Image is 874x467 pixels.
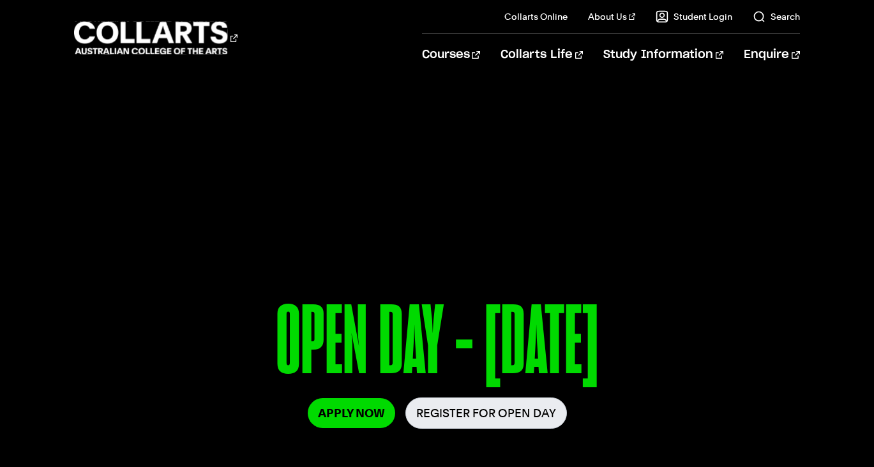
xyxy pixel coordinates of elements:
a: Search [753,10,800,23]
a: Student Login [656,10,732,23]
a: Study Information [603,34,723,76]
a: Courses [422,34,480,76]
a: Apply Now [308,398,395,428]
a: Register for Open Day [405,397,567,429]
div: Go to homepage [74,20,237,56]
a: Enquire [744,34,799,76]
p: OPEN DAY - [DATE] [74,292,799,397]
a: About Us [588,10,635,23]
a: Collarts Online [504,10,568,23]
a: Collarts Life [501,34,583,76]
